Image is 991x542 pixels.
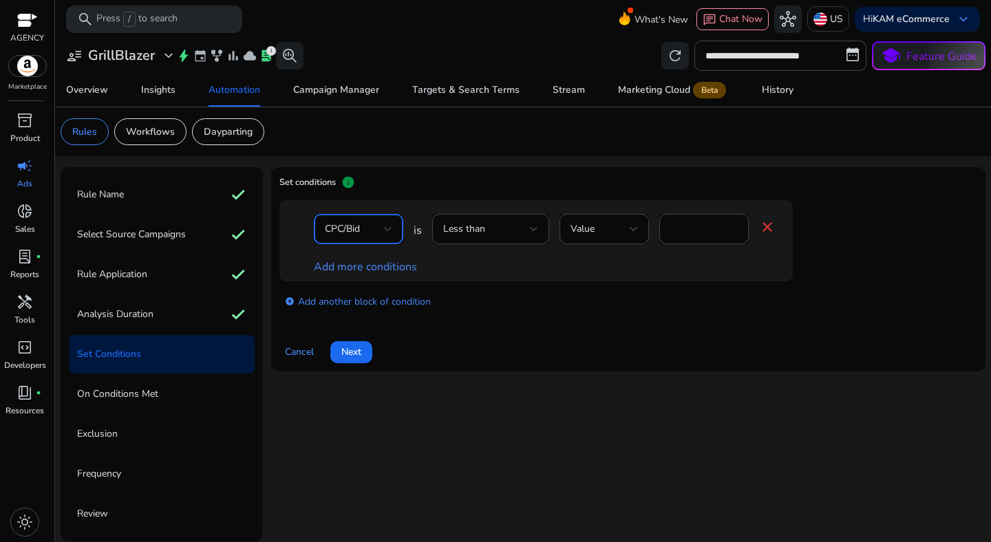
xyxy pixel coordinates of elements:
button: hub [774,6,802,33]
span: handyman [17,294,33,310]
p: Tools [14,314,35,326]
p: US [830,7,843,31]
span: fiber_manual_record [36,254,41,259]
span: Next [341,345,361,359]
p: Rules [72,124,97,139]
span: is [414,222,422,239]
span: CPC/Bid [325,222,360,235]
p: Rule Application [77,263,147,285]
p: Press to search [96,12,178,27]
span: What's New [635,8,688,32]
h3: GrillBlazer [88,47,155,64]
b: KAM eCommerce [873,12,950,25]
span: refresh [667,47,683,64]
p: Marketplace [8,82,47,92]
span: family_history [210,49,224,63]
p: Review [77,503,108,525]
div: Targets & Search Terms [412,85,520,95]
button: Next [330,341,372,363]
span: Value [571,222,595,235]
div: 1 [266,46,276,56]
p: Workflows [126,124,175,139]
span: Less than [443,222,485,235]
span: user_attributes [66,47,83,64]
img: amazon.svg [9,56,46,76]
span: campaign [17,158,33,174]
mat-icon: check [230,263,246,285]
p: Developers [4,359,46,371]
span: keyboard_arrow_down [955,11,972,28]
span: / [123,12,136,27]
button: schoolFeature Guide [872,41,985,70]
p: Set Conditions [77,343,141,365]
span: cloud [243,49,257,63]
a: Add another block of condition [285,293,431,309]
div: Insights [141,85,175,95]
div: Overview [66,85,108,95]
p: On Conditions Met [77,383,158,405]
span: code_blocks [17,339,33,356]
mat-icon: check [230,303,246,325]
img: us.svg [813,12,827,26]
h4: Set conditions [279,175,336,200]
div: Stream [553,85,585,95]
p: Dayparting [204,124,253,139]
a: Add more conditions [314,259,417,274]
span: info [341,175,355,189]
p: Product [10,132,40,144]
p: Exclusion [77,423,118,445]
mat-icon: add_circle [285,294,295,309]
span: lab_profile [17,248,33,265]
span: Chat Now [719,12,763,25]
span: Cancel [285,345,314,359]
span: light_mode [17,514,33,530]
p: Select Source Campaigns [77,224,186,246]
span: bar_chart [226,49,240,63]
button: Cancel [279,341,319,363]
div: History [762,85,793,95]
span: inventory_2 [17,112,33,129]
span: Beta [693,82,726,98]
span: expand_more [160,47,177,64]
p: Feature Guide [906,48,977,65]
span: fiber_manual_record [36,390,41,395]
span: search [77,11,94,28]
span: hub [780,11,796,28]
mat-icon: check [230,224,246,246]
span: donut_small [17,203,33,219]
p: Hi [863,14,950,24]
mat-icon: close [759,219,776,235]
span: lab_profile [259,49,273,63]
div: Automation [209,85,260,95]
span: event [193,49,207,63]
button: search_insights [276,42,303,69]
div: Marketing Cloud [618,85,729,96]
span: bolt [177,49,191,63]
span: book_4 [17,384,33,401]
p: Sales [15,223,35,235]
p: Ads [17,177,32,190]
p: Frequency [77,463,121,485]
button: chatChat Now [696,8,769,30]
span: school [881,46,901,66]
p: Reports [10,268,39,281]
p: Rule Name [77,184,124,206]
p: Resources [6,404,44,417]
button: refresh [661,42,689,69]
div: Campaign Manager [293,85,379,95]
p: AGENCY [10,32,44,44]
mat-icon: check [230,184,246,206]
p: Analysis Duration [77,303,153,325]
span: search_insights [281,47,298,64]
span: chat [703,13,716,27]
